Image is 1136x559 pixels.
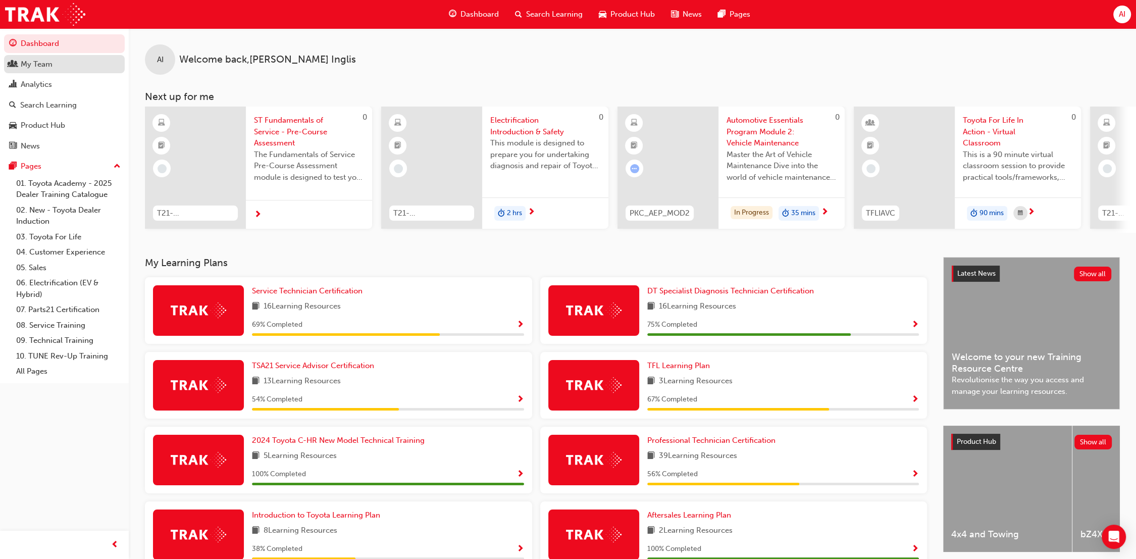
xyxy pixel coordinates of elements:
[963,115,1073,149] span: Toyota For Life In Action - Virtual Classroom
[617,107,845,229] a: 0PKC_AEP_MOD2Automotive Essentials Program Module 2: Vehicle MaintenanceMaster the Art of Vehicle...
[498,207,505,220] span: duration-icon
[528,208,535,217] span: next-icon
[4,157,125,176] button: Pages
[179,54,356,66] span: Welcome back , [PERSON_NAME] Inglis
[866,164,875,173] span: learningRecordVerb_NONE-icon
[363,113,367,122] span: 0
[441,4,507,25] a: guage-iconDashboard
[952,351,1111,374] span: Welcome to your new Training Resource Centre
[264,300,341,313] span: 16 Learning Resources
[5,3,85,26] img: Trak
[867,117,874,130] span: learningResourceType_INSTRUCTOR_LED-icon
[957,269,996,278] span: Latest News
[264,375,341,388] span: 13 Learning Resources
[1071,113,1076,122] span: 0
[599,8,606,21] span: car-icon
[111,539,119,551] span: prev-icon
[12,202,125,229] a: 02. New - Toyota Dealer Induction
[12,364,125,379] a: All Pages
[630,164,639,173] span: learningRecordVerb_ATTEMPT-icon
[1102,525,1126,549] div: Open Intercom Messenger
[647,510,735,521] a: Aftersales Learning Plan
[517,321,524,330] span: Show Progress
[647,360,714,372] a: TFL Learning Plan
[566,377,622,393] img: Trak
[647,285,818,297] a: DT Specialist Diagnosis Technician Certification
[21,120,65,131] div: Product Hub
[21,161,41,172] div: Pages
[252,394,302,405] span: 54 % Completed
[943,257,1120,410] a: Latest NewsShow allWelcome to your new Training Resource CentreRevolutionise the way you access a...
[782,207,789,220] span: duration-icon
[4,32,125,157] button: DashboardMy TeamAnalyticsSearch LearningProduct HubNews
[12,333,125,348] a: 09. Technical Training
[647,511,731,520] span: Aftersales Learning Plan
[157,54,164,66] span: AI
[252,319,302,331] span: 69 % Completed
[252,361,374,370] span: TSA21 Service Advisor Certification
[730,9,750,20] span: Pages
[710,4,758,25] a: pages-iconPages
[599,113,603,122] span: 0
[9,121,17,130] span: car-icon
[963,149,1073,183] span: This is a 90 minute virtual classroom session to provide practical tools/frameworks, behaviours a...
[911,543,919,555] button: Show Progress
[517,395,524,404] span: Show Progress
[970,207,977,220] span: duration-icon
[659,525,733,537] span: 2 Learning Resources
[158,117,165,130] span: learningResourceType_ELEARNING-icon
[254,211,262,220] span: next-icon
[952,374,1111,397] span: Revolutionise the way you access and manage your learning resources.
[647,394,697,405] span: 67 % Completed
[12,275,125,302] a: 06. Electrification (EV & Hybrid)
[647,361,710,370] span: TFL Learning Plan
[394,117,401,130] span: learningResourceType_ELEARNING-icon
[4,116,125,135] a: Product Hub
[12,318,125,333] a: 08. Service Training
[517,470,524,479] span: Show Progress
[517,468,524,481] button: Show Progress
[507,4,591,25] a: search-iconSearch Learning
[647,543,701,555] span: 100 % Completed
[129,91,1136,103] h3: Next up for me
[12,302,125,318] a: 07. Parts21 Certification
[718,8,726,21] span: pages-icon
[867,139,874,153] span: booktick-icon
[4,55,125,74] a: My Team
[171,377,226,393] img: Trak
[1103,139,1110,153] span: booktick-icon
[517,543,524,555] button: Show Progress
[254,149,364,183] span: The Fundamentals of Service Pre-Course Assessment module is designed to test your learning and un...
[4,34,125,53] a: Dashboard
[158,164,167,173] span: learningRecordVerb_NONE-icon
[252,511,380,520] span: Introduction to Toyota Learning Plan
[145,257,927,269] h3: My Learning Plans
[4,137,125,156] a: News
[21,79,52,90] div: Analytics
[9,162,17,171] span: pages-icon
[647,300,655,313] span: book-icon
[4,96,125,115] a: Search Learning
[951,434,1112,450] a: Product HubShow all
[1074,267,1112,281] button: Show all
[449,8,456,21] span: guage-icon
[610,9,655,20] span: Product Hub
[911,319,919,331] button: Show Progress
[252,435,429,446] a: 2024 Toyota C-HR New Model Technical Training
[252,285,367,297] a: Service Technician Certification
[952,266,1111,282] a: Latest NewsShow all
[1103,117,1110,130] span: learningResourceType_ELEARNING-icon
[517,545,524,554] span: Show Progress
[12,229,125,245] a: 03. Toyota For Life
[631,117,638,130] span: learningResourceType_ELEARNING-icon
[9,101,16,110] span: search-icon
[490,137,600,172] span: This module is designed to prepare you for undertaking diagnosis and repair of Toyota & Lexus Ele...
[727,149,837,183] span: Master the Art of Vehicle Maintenance Dive into the world of vehicle maintenance with this compre...
[671,8,679,21] span: news-icon
[911,395,919,404] span: Show Progress
[157,208,234,219] span: T21-STFOS_PRE_EXAM
[659,300,736,313] span: 16 Learning Resources
[12,176,125,202] a: 01. Toyota Academy - 2025 Dealer Training Catalogue
[264,450,337,463] span: 5 Learning Resources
